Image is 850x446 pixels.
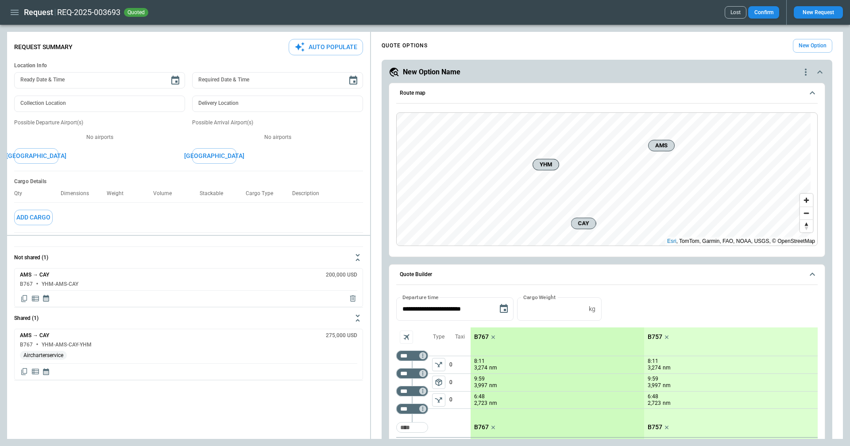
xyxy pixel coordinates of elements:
div: , TomTom, Garmin, FAO, NOAA, USGS, © OpenStreetMap [667,237,815,246]
h6: Route map [400,90,425,96]
h6: YHM-AMS-CAY-YHM [42,342,92,348]
span: Display detailed quote content [31,367,40,376]
button: New Option Namequote-option-actions [389,67,825,77]
span: AMS [652,141,671,150]
p: Type [433,333,444,341]
button: left aligned [432,358,445,371]
button: Lost [725,6,746,19]
h6: B767 [20,281,33,287]
div: Too short [396,368,428,379]
div: Too short [396,386,428,396]
span: Display quote schedule [42,367,50,376]
h4: QUOTE OPTIONS [382,44,428,48]
button: Choose date, selected date is Sep 5, 2025 [495,300,513,318]
button: New Request [794,6,843,19]
p: No airports [14,134,185,141]
p: 8:11 [648,358,658,365]
h6: AMS → CAY [20,272,49,278]
button: Not shared (1) [14,247,363,268]
div: quote-option-actions [800,67,811,77]
button: Auto Populate [289,39,363,55]
button: Choose date [166,72,184,89]
p: nm [663,364,671,372]
p: 2,723 [474,400,487,407]
p: Request Summary [14,43,73,51]
div: Too short [396,404,428,414]
button: Route map [396,83,818,104]
p: nm [489,382,497,389]
p: 3,997 [474,382,487,389]
button: Quote Builder [396,265,818,285]
p: Volume [153,190,179,197]
span: Delete quote [348,294,357,303]
p: nm [663,400,671,407]
button: Choose date [344,72,362,89]
h6: Not shared (1) [14,255,48,261]
button: Zoom out [800,207,813,219]
span: CAY [575,219,592,228]
p: Taxi [455,333,465,341]
button: Zoom in [800,194,813,207]
span: Aircharterservice [20,352,67,359]
h6: YHM-AMS-CAY [42,281,78,287]
label: Departure time [402,293,439,301]
h6: AMS → CAY [20,333,49,338]
p: kg [589,305,595,313]
span: Type of sector [432,358,445,371]
p: 6:48 [474,393,485,400]
h5: New Option Name [403,67,460,77]
button: left aligned [432,393,445,407]
p: No airports [192,134,363,141]
p: Description [292,190,326,197]
h6: Location Info [14,62,363,69]
button: [GEOGRAPHIC_DATA] [14,148,58,164]
p: B767 [474,423,489,431]
h6: Quote Builder [400,272,432,277]
span: Type of sector [432,393,445,407]
h6: B767 [20,342,33,348]
span: Type of sector [432,376,445,389]
p: 3,274 [648,364,661,372]
div: Route map [396,112,818,246]
button: Shared (1) [14,308,363,329]
h6: Shared (1) [14,315,39,321]
button: Confirm [748,6,779,19]
span: Aircraft selection [400,331,413,344]
p: 3,997 [648,382,661,389]
span: Copy quote content [20,294,29,303]
span: YHM [537,160,555,169]
h6: Cargo Details [14,178,363,185]
p: Stackable [200,190,230,197]
p: nm [663,382,671,389]
div: Too short [396,350,428,361]
p: Weight [107,190,131,197]
p: 0 [449,356,471,373]
div: Not shared (1) [14,268,363,307]
label: Cargo Weight [523,293,556,301]
p: Qty [14,190,29,197]
canvas: Map [397,113,811,246]
button: [GEOGRAPHIC_DATA] [192,148,236,164]
span: quoted [126,9,147,15]
p: 3,274 [474,364,487,372]
p: B757 [648,333,662,341]
p: nm [489,364,497,372]
a: Esri [667,238,676,244]
h1: Request [24,7,53,18]
p: Possible Departure Airport(s) [14,119,185,127]
p: Possible Arrival Airport(s) [192,119,363,127]
h6: 200,000 USD [326,272,357,278]
p: 8:11 [474,358,485,365]
h2: REQ-2025-003693 [57,7,120,18]
h6: 275,000 USD [326,333,357,338]
p: 0 [449,392,471,408]
p: 0 [449,374,471,391]
p: 6:48 [648,393,658,400]
span: package_2 [434,378,443,387]
p: Cargo Type [246,190,280,197]
button: Add Cargo [14,210,53,225]
p: nm [489,400,497,407]
p: Dimensions [61,190,96,197]
p: B767 [474,333,489,341]
div: Too short [396,422,428,433]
